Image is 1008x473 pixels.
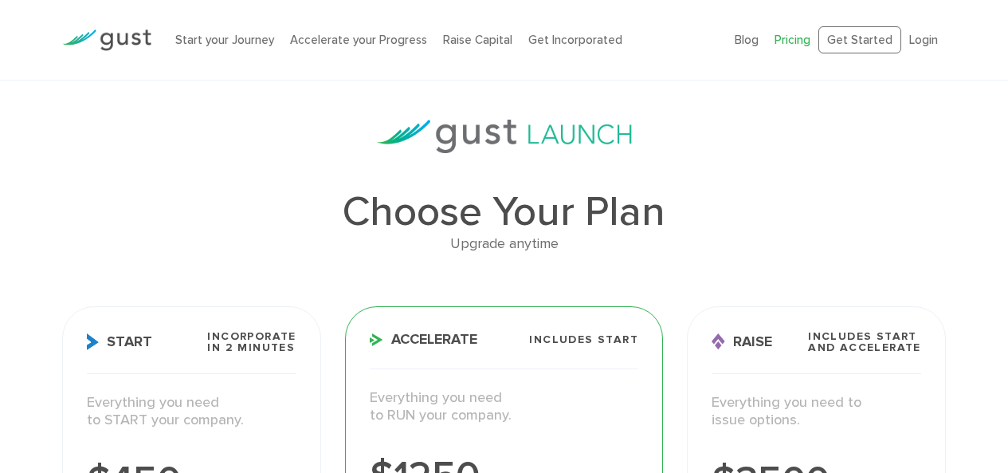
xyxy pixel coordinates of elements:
[712,394,921,430] p: Everything you need to issue options.
[735,33,759,47] a: Blog
[909,33,938,47] a: Login
[528,33,622,47] a: Get Incorporated
[87,394,296,430] p: Everything you need to START your company.
[370,333,383,346] img: Accelerate Icon
[62,30,151,51] img: Gust Logo
[62,191,946,233] h1: Choose Your Plan
[808,331,921,353] span: Includes START and ACCELERATE
[712,333,725,350] img: Raise Icon
[712,333,772,350] span: Raise
[775,33,810,47] a: Pricing
[87,333,99,350] img: Start Icon X2
[175,33,274,47] a: Start your Journey
[443,33,512,47] a: Raise Capital
[290,33,427,47] a: Accelerate your Progress
[818,26,901,54] a: Get Started
[87,333,152,350] span: Start
[377,120,632,153] img: gust-launch-logos.svg
[62,233,946,256] div: Upgrade anytime
[370,389,638,425] p: Everything you need to RUN your company.
[370,333,477,347] span: Accelerate
[207,331,296,353] span: Incorporate in 2 Minutes
[529,334,638,345] span: Includes START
